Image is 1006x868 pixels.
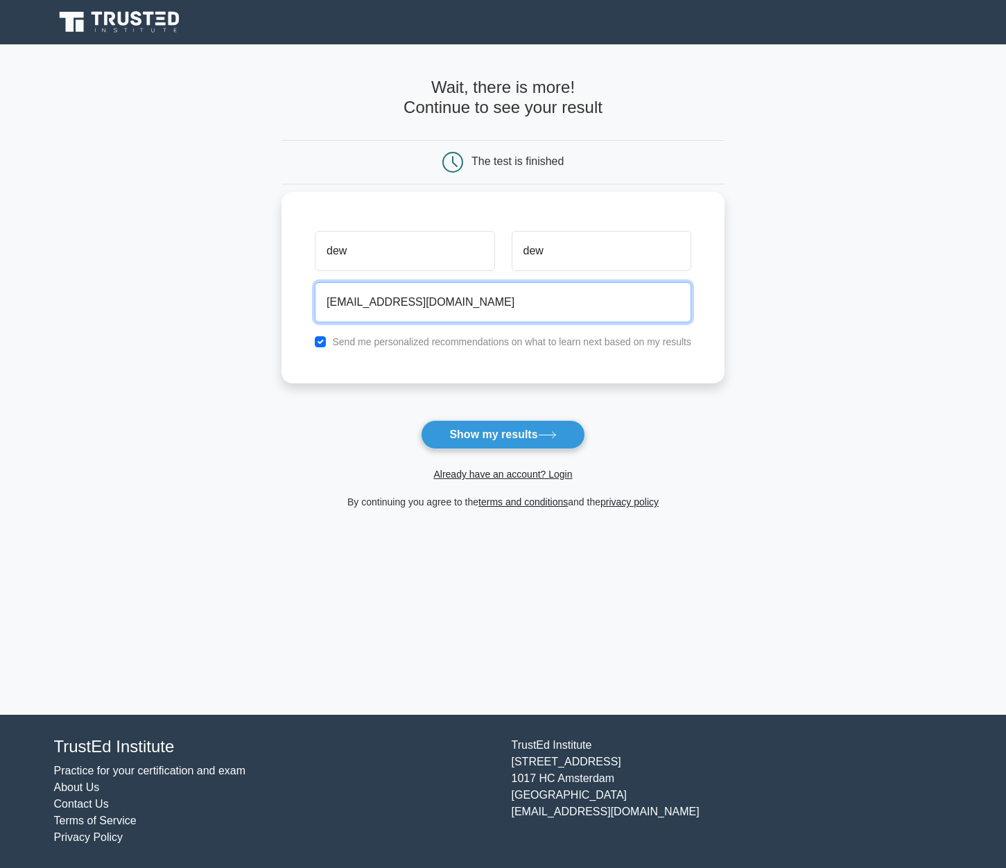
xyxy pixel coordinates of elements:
div: TrustEd Institute [STREET_ADDRESS] 1017 HC Amsterdam [GEOGRAPHIC_DATA] [EMAIL_ADDRESS][DOMAIN_NAME] [503,737,961,846]
div: The test is finished [471,155,564,167]
a: Privacy Policy [54,831,123,843]
a: Contact Us [54,798,109,810]
div: By continuing you agree to the and the [273,494,733,510]
a: privacy policy [600,496,659,507]
a: Practice for your certification and exam [54,765,246,776]
label: Send me personalized recommendations on what to learn next based on my results [332,336,691,347]
a: terms and conditions [478,496,568,507]
button: Show my results [421,420,584,449]
a: About Us [54,781,100,793]
input: First name [315,231,494,271]
a: Terms of Service [54,815,137,826]
input: Last name [512,231,691,271]
h4: TrustEd Institute [54,737,495,757]
input: Email [315,282,691,322]
h4: Wait, there is more! Continue to see your result [281,78,725,118]
a: Already have an account? Login [433,469,572,480]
